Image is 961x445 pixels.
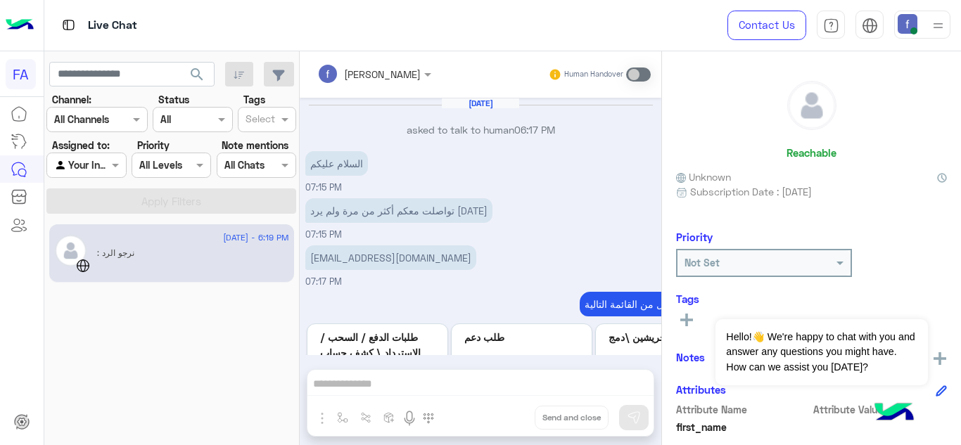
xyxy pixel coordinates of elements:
h6: Notes [676,351,705,363]
span: Attribute Name [676,402,810,417]
div: Select [243,111,275,129]
label: Channel: [52,92,91,107]
span: 06:17 PM [514,124,555,136]
img: tab [823,18,839,34]
img: userImage [898,14,917,34]
span: 07:15 PM [305,182,342,193]
span: [DATE] - 6:19 PM [223,231,288,244]
p: طلب دعم [464,330,579,344]
p: 19/6/2025, 7:15 PM [305,198,492,223]
span: Subscription Date : [DATE] [690,184,812,199]
span: search [189,66,205,83]
img: tab [60,16,77,34]
div: FA [6,59,36,89]
span: Hello!👋 We're happy to chat with you and answer any questions you might have. How can we assist y... [715,319,927,385]
small: Human Handover [564,69,623,80]
p: asked to talk to human [305,122,656,137]
label: Note mentions [222,138,288,153]
span: Unknown [676,169,731,184]
button: Send and close [535,406,609,430]
p: 19/6/2025, 7:15 PM [305,151,368,176]
span: 07:15 PM [305,229,342,240]
img: tab [862,18,878,34]
span: 07:17 PM [305,276,342,287]
p: 19/6/2025, 7:17 PM [580,292,737,316]
img: defaultAdmin.png [55,235,87,266]
h6: Priority [676,231,713,243]
label: Priority [137,138,170,153]
p: طلبات الدفع / السحب / الاسترداد \ كشف حساب [320,330,435,360]
span: Attribute Value [813,402,948,417]
h6: Attributes [676,383,726,396]
button: search [180,62,215,92]
img: WebChat [76,259,90,273]
a: Contact Us [727,11,806,40]
p: Live Chat [88,16,137,35]
img: profile [929,17,947,34]
h6: Reachable [787,146,836,159]
img: add [934,352,946,365]
label: Assigned to: [52,138,110,153]
p: 19/6/2025, 7:17 PM [305,245,476,270]
a: tab [817,11,845,40]
button: Apply Filters [46,188,296,214]
img: hulul-logo.png [870,389,919,438]
p: انتجريشين \دمج [609,330,723,344]
img: Logo [6,11,34,40]
img: defaultAdmin.png [788,82,836,129]
span: first_name [676,420,810,434]
h6: Tags [676,292,947,305]
h6: [DATE] [442,98,519,108]
span: نرجو الرد [97,247,134,258]
label: Status [158,92,189,107]
label: Tags [243,92,265,107]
